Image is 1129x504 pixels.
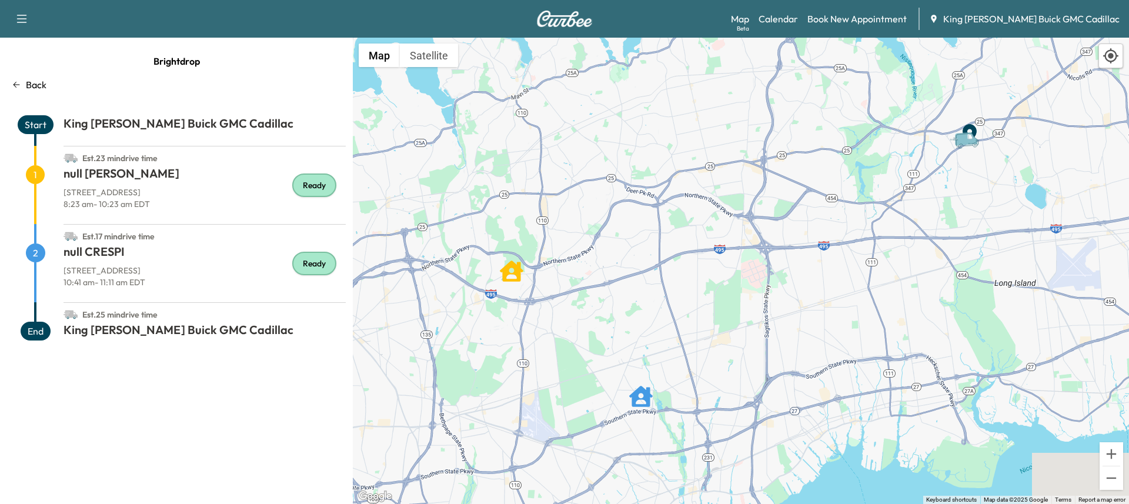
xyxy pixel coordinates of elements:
div: Ready [292,173,336,197]
span: 1 [26,165,45,184]
span: Start [18,115,54,134]
img: Curbee Logo [536,11,593,27]
gmp-advanced-marker: Van [949,119,990,140]
span: Brightdrop [153,49,200,73]
h1: null [PERSON_NAME] [64,165,346,186]
a: Book New Appointment [807,12,907,26]
span: Est. 25 min drive time [82,309,158,320]
p: [STREET_ADDRESS] [64,186,346,198]
span: Est. 23 min drive time [82,153,158,163]
a: Open this area in Google Maps (opens a new window) [356,489,395,504]
div: Beta [737,24,749,33]
button: Show street map [359,44,400,67]
h1: King [PERSON_NAME] Buick GMC Cadillac [64,115,346,136]
p: Back [26,78,46,92]
button: Keyboard shortcuts [926,496,977,504]
p: [STREET_ADDRESS] [64,265,346,276]
a: MapBeta [731,12,749,26]
span: Map data ©2025 Google [984,496,1048,503]
h1: null CRESPI [64,243,346,265]
img: Google [356,489,395,504]
gmp-advanced-marker: null JURMAN [500,253,523,277]
a: Terms (opens in new tab) [1055,496,1071,503]
gmp-advanced-marker: null CRESPI [629,379,653,402]
a: Report a map error [1078,496,1125,503]
a: Calendar [759,12,798,26]
p: 8:23 am - 10:23 am EDT [64,198,346,210]
span: Est. 17 min drive time [82,231,155,242]
gmp-advanced-marker: End Point [958,116,981,140]
p: 10:41 am - 11:11 am EDT [64,276,346,288]
span: End [21,322,51,341]
div: Ready [292,252,336,275]
button: Show satellite imagery [400,44,458,67]
button: Zoom out [1100,466,1123,490]
div: Recenter map [1098,44,1123,68]
span: King [PERSON_NAME] Buick GMC Cadillac [943,12,1120,26]
button: Zoom in [1100,442,1123,466]
h1: King [PERSON_NAME] Buick GMC Cadillac [64,322,346,343]
span: 2 [26,243,45,262]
